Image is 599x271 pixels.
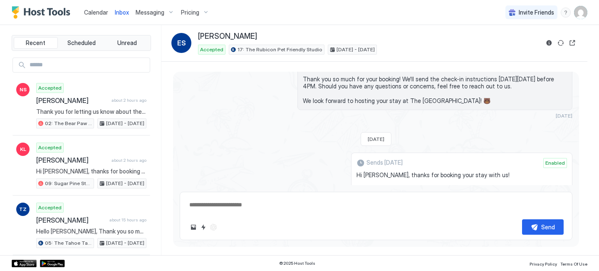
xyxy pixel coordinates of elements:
span: Unread [117,39,137,47]
span: Hi [PERSON_NAME], thanks for booking your stay with us! Details of your Booking: 📍 [STREET_ADDRES... [36,168,146,175]
span: Sends [DATE] [366,159,403,166]
button: Upload image [188,222,198,232]
span: [PERSON_NAME] [198,32,257,41]
span: 17: The Rubicon Pet Friendly Studio [238,46,322,53]
input: Input Field [26,58,150,72]
button: Send [522,219,564,235]
button: Sync reservation [556,38,566,48]
span: [PERSON_NAME] [36,96,108,105]
a: Inbox [115,8,129,17]
span: 05: The Tahoe Tamarack Pet Friendly Studio [45,239,92,247]
span: [DATE] - [DATE] [106,120,144,127]
div: User profile [574,6,587,19]
span: 02: The Bear Paw Pet Friendly King Studio [45,120,92,127]
span: [PERSON_NAME] [36,156,108,164]
span: 09: Sugar Pine Studio at [GEOGRAPHIC_DATA] [45,180,92,187]
span: Accepted [200,46,223,53]
button: Quick reply [198,222,208,232]
span: Recent [26,39,45,47]
span: Enabled [545,159,565,167]
a: Calendar [84,8,108,17]
span: KL [20,146,26,153]
span: Pricing [181,9,199,16]
button: Recent [14,37,58,49]
div: menu [561,8,571,18]
a: Privacy Policy [530,259,557,268]
span: Terms Of Use [560,261,587,266]
span: Inbox [115,9,129,16]
span: ES [177,38,186,48]
span: Calendar [84,9,108,16]
div: tab-group [12,35,151,51]
span: [DATE] [368,136,384,142]
span: NS [20,86,27,93]
span: Hello [PERSON_NAME], Thank you so much for your booking! We'll send the check-in instructions [DA... [36,228,146,235]
button: Open reservation [567,38,577,48]
span: [PERSON_NAME] [36,216,106,224]
a: Terms Of Use [560,259,587,268]
span: Accepted [38,84,62,92]
button: Scheduled [59,37,104,49]
button: Unread [105,37,149,49]
span: about 15 hours ago [109,217,146,223]
span: [DATE] - [DATE] [106,180,144,187]
span: about 2 hours ago [111,158,146,163]
a: App Store [12,260,37,267]
a: Google Play Store [40,260,65,267]
button: Reservation information [544,38,554,48]
span: about 2 hours ago [111,98,146,103]
span: [DATE] [556,113,572,119]
span: TZ [19,206,27,213]
a: Host Tools Logo [12,6,74,19]
span: Accepted [38,204,62,211]
span: © 2025 Host Tools [279,261,315,266]
span: Invite Friends [519,9,554,16]
div: Send [541,223,555,231]
span: Privacy Policy [530,261,557,266]
span: [DATE] - [DATE] [337,46,375,53]
span: [DATE] - [DATE] [106,239,144,247]
span: Messaging [136,9,164,16]
span: Hello [PERSON_NAME], Thank you so much for your booking! We'll send the check-in instructions [DA... [303,61,567,105]
span: Accepted [38,144,62,151]
span: Thank you for letting us know about the water pressure issue, [PERSON_NAME]. I'm glad to hear eve... [36,108,146,115]
span: Scheduled [67,39,96,47]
